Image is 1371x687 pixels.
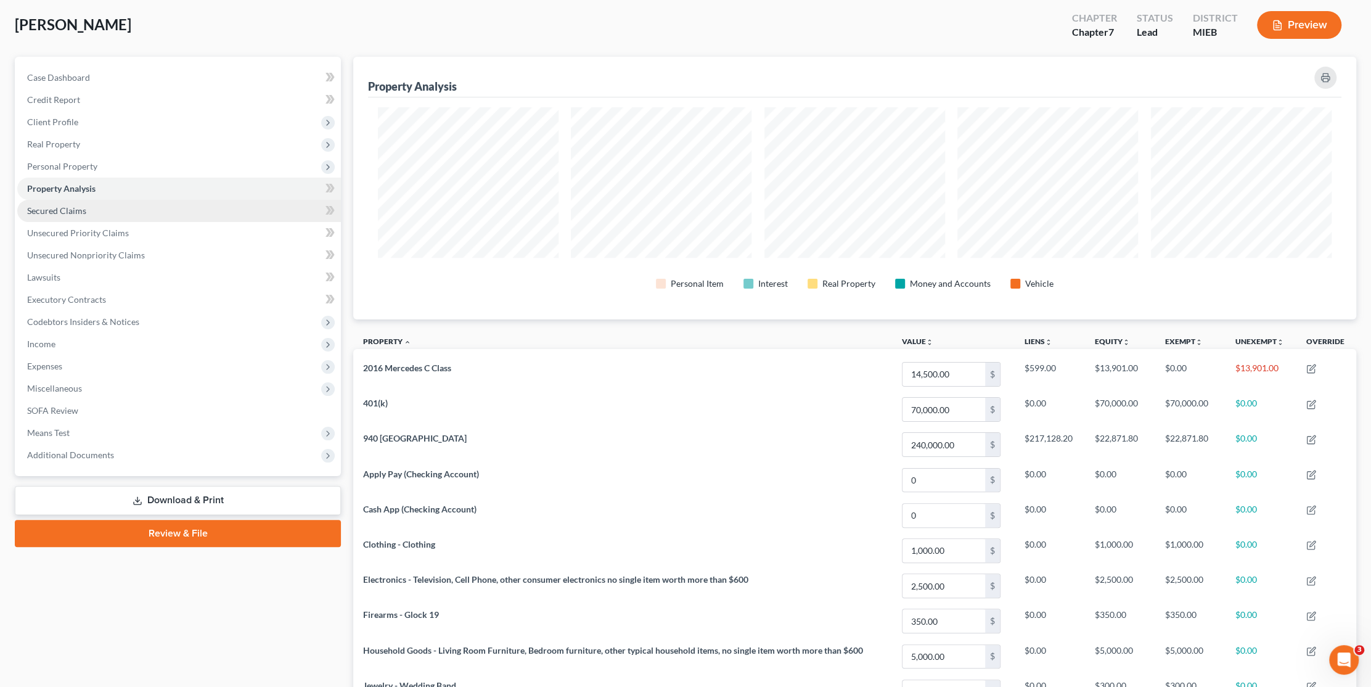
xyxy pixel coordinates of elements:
[1085,533,1155,568] td: $1,000.00
[1085,639,1155,674] td: $5,000.00
[27,117,78,127] span: Client Profile
[1155,498,1226,533] td: $0.00
[985,574,1000,598] div: $
[1095,337,1130,346] a: Equityunfold_more
[15,520,341,547] a: Review & File
[1329,645,1359,675] iframe: Intercom live chat
[363,504,477,514] span: Cash App (Checking Account)
[1226,356,1296,392] td: $13,901.00
[27,228,129,238] span: Unsecured Priority Claims
[1015,639,1085,674] td: $0.00
[368,79,457,94] div: Property Analysis
[363,398,388,408] span: 401(k)
[1354,645,1364,655] span: 3
[1257,11,1341,39] button: Preview
[985,469,1000,492] div: $
[27,339,55,349] span: Income
[17,244,341,266] a: Unsecured Nonpriority Claims
[1296,329,1356,357] th: Override
[902,469,985,492] input: 0.00
[1155,463,1226,498] td: $0.00
[27,383,82,393] span: Miscellaneous
[1123,339,1130,346] i: unfold_more
[902,504,985,527] input: 0.00
[1193,25,1237,39] div: MIEB
[27,316,139,327] span: Codebtors Insiders & Notices
[363,363,451,373] span: 2016 Mercedes C Class
[1235,337,1284,346] a: Unexemptunfold_more
[1155,639,1226,674] td: $5,000.00
[27,427,70,438] span: Means Test
[1108,26,1114,38] span: 7
[1015,427,1085,463] td: $217,128.20
[27,405,78,416] span: SOFA Review
[902,645,985,668] input: 0.00
[1085,356,1155,392] td: $13,901.00
[15,15,131,33] span: [PERSON_NAME]
[902,398,985,421] input: 0.00
[1085,604,1155,639] td: $350.00
[1226,392,1296,427] td: $0.00
[1226,427,1296,463] td: $0.00
[27,94,80,105] span: Credit Report
[1155,356,1226,392] td: $0.00
[1072,25,1117,39] div: Chapter
[671,278,724,290] div: Personal Item
[1025,337,1052,346] a: Liensunfold_more
[1165,337,1203,346] a: Exemptunfold_more
[363,433,467,443] span: 940 [GEOGRAPHIC_DATA]
[1226,639,1296,674] td: $0.00
[27,250,145,260] span: Unsecured Nonpriority Claims
[1226,568,1296,603] td: $0.00
[985,433,1000,456] div: $
[902,574,985,598] input: 0.00
[363,337,411,346] a: Property expand_less
[27,183,96,194] span: Property Analysis
[1155,427,1226,463] td: $22,871.80
[1025,278,1054,290] div: Vehicle
[363,469,479,479] span: Apply Pay (Checking Account)
[17,400,341,422] a: SOFA Review
[1155,392,1226,427] td: $70,000.00
[17,178,341,200] a: Property Analysis
[1045,339,1052,346] i: unfold_more
[1155,533,1226,568] td: $1,000.00
[1015,568,1085,603] td: $0.00
[985,645,1000,668] div: $
[1226,463,1296,498] td: $0.00
[1195,339,1203,346] i: unfold_more
[985,398,1000,421] div: $
[27,205,86,216] span: Secured Claims
[985,363,1000,386] div: $
[17,222,341,244] a: Unsecured Priority Claims
[1277,339,1284,346] i: unfold_more
[1085,498,1155,533] td: $0.00
[17,89,341,111] a: Credit Report
[27,361,62,371] span: Expenses
[17,200,341,222] a: Secured Claims
[15,486,341,515] a: Download & Print
[902,539,985,562] input: 0.00
[1226,498,1296,533] td: $0.00
[1015,604,1085,639] td: $0.00
[27,72,90,83] span: Case Dashboard
[985,504,1000,527] div: $
[27,272,60,282] span: Lawsuits
[902,363,985,386] input: 0.00
[1015,463,1085,498] td: $0.00
[1193,11,1237,25] div: District
[27,139,80,149] span: Real Property
[27,450,114,460] span: Additional Documents
[404,339,411,346] i: expand_less
[822,278,875,290] div: Real Property
[1072,11,1117,25] div: Chapter
[363,574,748,585] span: Electronics - Television, Cell Phone, other consumer electronics no single item worth more than $600
[1137,11,1173,25] div: Status
[910,278,991,290] div: Money and Accounts
[1226,604,1296,639] td: $0.00
[1226,533,1296,568] td: $0.00
[17,266,341,289] a: Lawsuits
[363,609,439,620] span: Firearms - Glock 19
[1085,392,1155,427] td: $70,000.00
[1085,568,1155,603] td: $2,500.00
